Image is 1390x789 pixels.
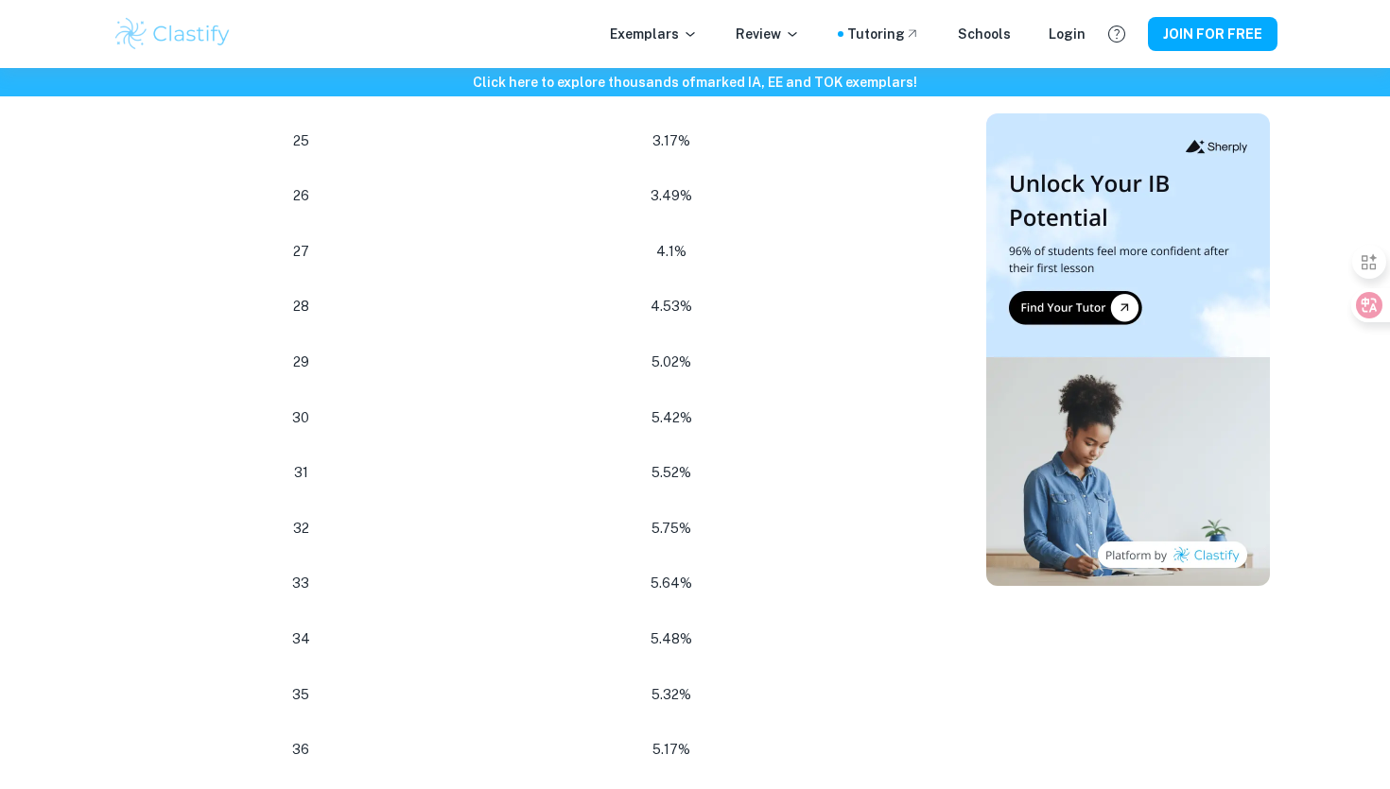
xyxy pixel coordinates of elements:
[4,72,1386,93] h6: Click here to explore thousands of marked IA, EE and TOK exemplars !
[445,239,897,265] p: 4.1%
[186,294,415,319] p: 28
[445,350,897,375] p: 5.02%
[186,460,415,486] p: 31
[186,682,415,708] p: 35
[186,737,415,763] p: 36
[445,129,897,154] p: 3.17%
[186,129,415,154] p: 25
[986,113,1270,586] img: Thumbnail
[186,516,415,541] p: 32
[736,24,800,44] p: Review
[1049,24,1086,44] a: Login
[186,350,415,375] p: 29
[445,183,897,209] p: 3.49%
[445,405,897,431] p: 5.42%
[186,239,415,265] p: 27
[1148,17,1277,51] button: JOIN FOR FREE
[445,294,897,319] p: 4.53%
[847,24,920,44] a: Tutoring
[445,516,897,541] p: 5.75%
[445,737,897,763] p: 5.17%
[958,24,1011,44] a: Schools
[610,24,698,44] p: Exemplars
[445,460,897,486] p: 5.52%
[186,571,415,596] p: 33
[186,405,415,431] p: 30
[445,626,897,652] p: 5.48%
[186,183,415,209] p: 26
[1101,18,1133,50] button: Help and Feedback
[113,15,233,53] img: Clastify logo
[445,682,897,708] p: 5.32%
[445,571,897,596] p: 5.64%
[186,626,415,652] p: 34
